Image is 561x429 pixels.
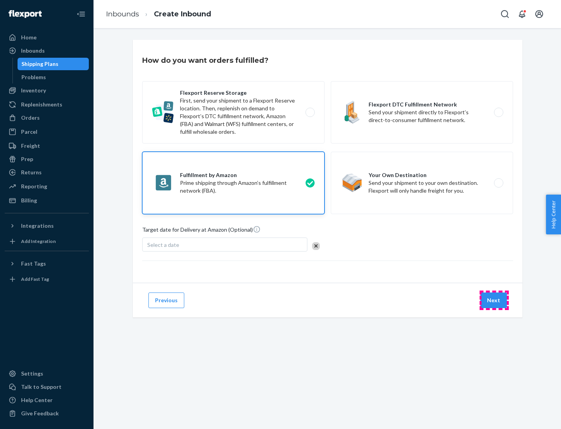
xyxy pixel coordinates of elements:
[21,34,37,41] div: Home
[21,238,56,245] div: Add Integration
[142,55,268,66] h3: How do you want orders fulfilled?
[21,276,49,282] div: Add Fast Tag
[21,183,47,190] div: Reporting
[21,142,40,150] div: Freight
[5,166,89,179] a: Returns
[21,114,40,122] div: Orders
[73,6,89,22] button: Close Navigation
[5,112,89,124] a: Orders
[5,220,89,232] button: Integrations
[21,409,59,417] div: Give Feedback
[5,394,89,406] a: Help Center
[21,155,33,163] div: Prep
[5,44,89,57] a: Inbounds
[5,84,89,97] a: Inventory
[5,140,89,152] a: Freight
[21,383,62,391] div: Talk to Support
[5,126,89,138] a: Parcel
[21,128,37,136] div: Parcel
[21,60,58,68] div: Shipping Plans
[154,10,211,18] a: Create Inbound
[18,71,89,83] a: Problems
[5,98,89,111] a: Replenishments
[5,180,89,193] a: Reporting
[514,6,530,22] button: Open notifications
[100,3,217,26] ol: breadcrumbs
[21,47,45,55] div: Inbounds
[21,222,54,230] div: Integrations
[5,407,89,420] button: Give Feedback
[5,153,89,165] a: Prep
[147,241,179,248] span: Select a date
[148,292,184,308] button: Previous
[5,273,89,285] a: Add Fast Tag
[480,292,507,308] button: Next
[21,168,42,176] div: Returns
[21,87,46,94] div: Inventory
[18,58,89,70] a: Shipping Plans
[5,31,89,44] a: Home
[21,73,46,81] div: Problems
[21,197,37,204] div: Billing
[106,10,139,18] a: Inbounds
[142,225,261,237] span: Target date for Delivery at Amazon (Optional)
[9,10,42,18] img: Flexport logo
[531,6,547,22] button: Open account menu
[21,260,46,268] div: Fast Tags
[5,194,89,207] a: Billing
[5,367,89,380] a: Settings
[21,101,62,108] div: Replenishments
[5,381,89,393] a: Talk to Support
[497,6,513,22] button: Open Search Box
[5,257,89,270] button: Fast Tags
[5,235,89,248] a: Add Integration
[546,195,561,234] button: Help Center
[21,396,53,404] div: Help Center
[21,370,43,378] div: Settings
